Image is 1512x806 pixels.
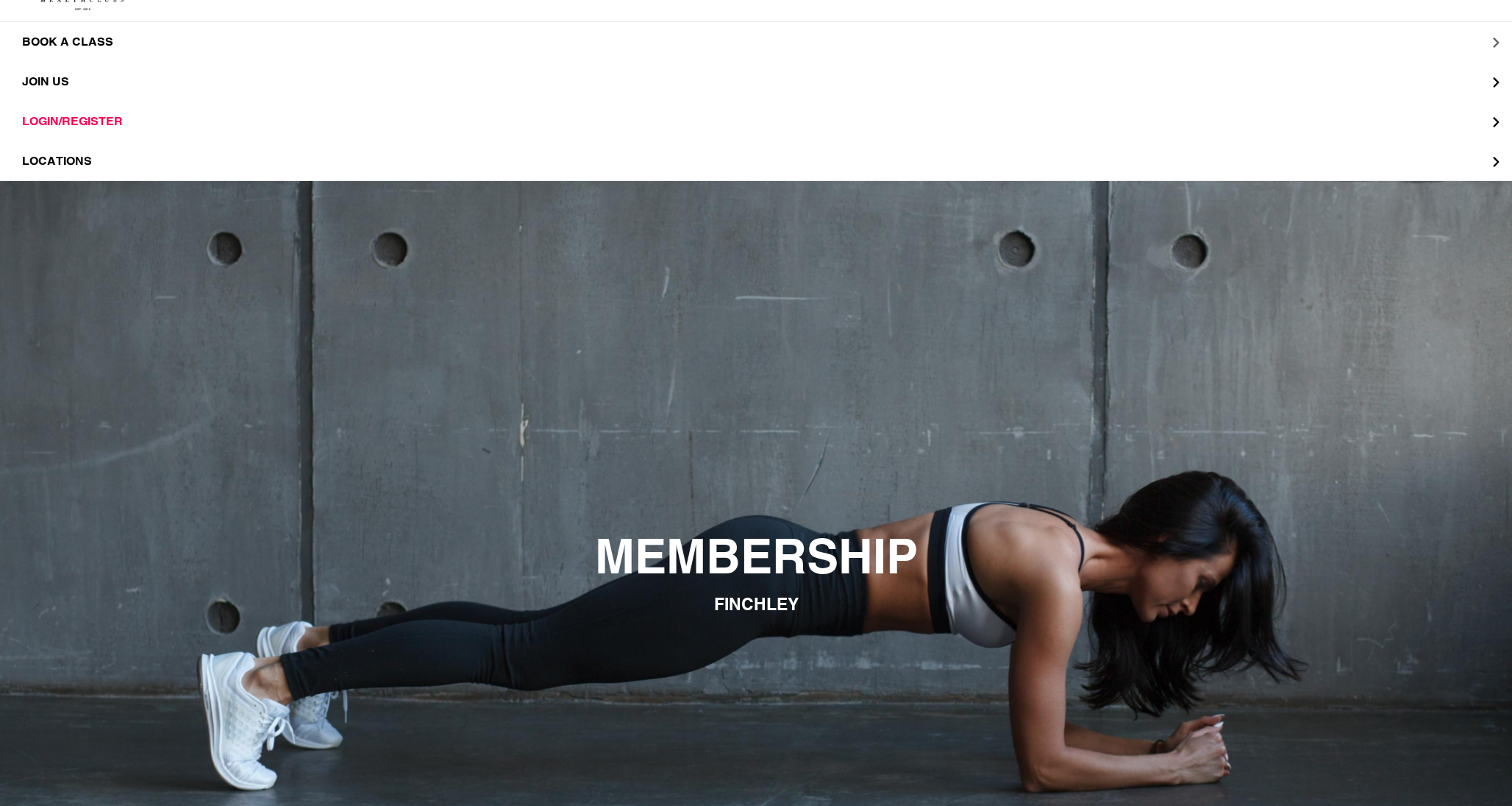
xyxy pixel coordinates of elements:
[355,529,1157,586] h2: MEMBERSHIP
[22,35,113,49] span: BOOK A CLASS
[22,154,92,169] span: LOCATIONS
[22,74,69,88] span: JOIN US
[714,594,799,614] span: FINCHLEY
[22,114,123,129] span: LOGIN/REGISTER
